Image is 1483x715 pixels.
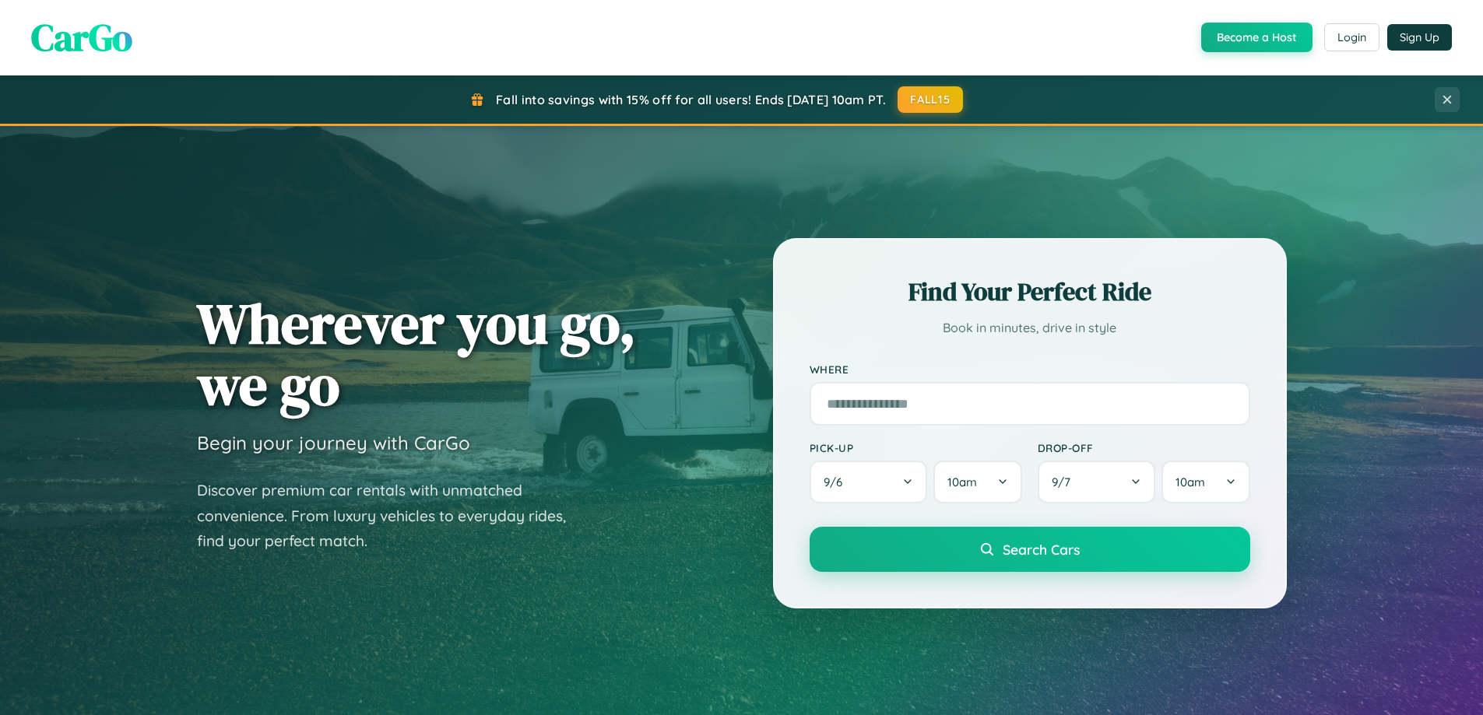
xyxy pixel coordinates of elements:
[810,317,1250,339] p: Book in minutes, drive in style
[810,275,1250,309] h2: Find Your Perfect Ride
[947,475,977,489] span: 10am
[1387,24,1452,51] button: Sign Up
[810,527,1250,572] button: Search Cars
[31,12,132,63] span: CarGo
[1052,475,1078,489] span: 9 / 7
[197,431,470,454] h3: Begin your journey with CarGo
[1161,461,1249,503] button: 10am
[824,475,850,489] span: 9 / 6
[810,441,1022,454] label: Pick-up
[1003,541,1080,558] span: Search Cars
[898,86,963,113] button: FALL15
[1038,441,1250,454] label: Drop-off
[810,461,928,503] button: 9/6
[810,363,1250,376] label: Where
[496,92,886,107] span: Fall into savings with 15% off for all users! Ends [DATE] 10am PT.
[197,293,636,415] h1: Wherever you go, we go
[1176,475,1205,489] span: 10am
[933,461,1021,503] button: 10am
[1201,23,1313,52] button: Become a Host
[197,478,586,554] p: Discover premium car rentals with unmatched convenience. From luxury vehicles to everyday rides, ...
[1038,461,1156,503] button: 9/7
[1324,23,1379,51] button: Login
